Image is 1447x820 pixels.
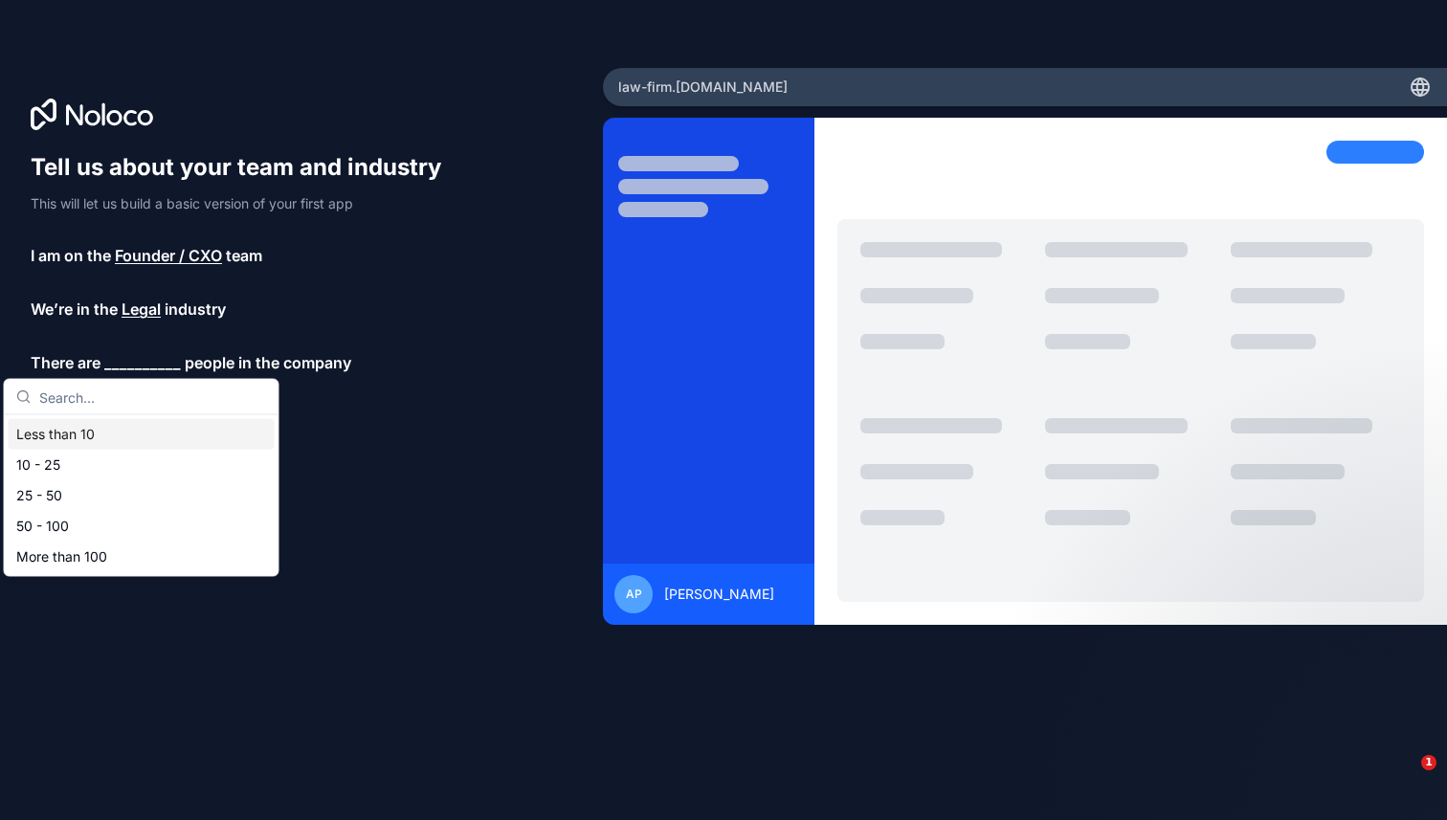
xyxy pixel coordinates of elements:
span: __________ [104,351,181,374]
span: team [226,244,262,267]
iframe: Intercom live chat [1382,755,1428,801]
h1: Tell us about your team and industry [31,152,459,183]
div: More than 100 [9,542,275,572]
div: Suggestions [5,415,278,576]
span: Founder / CXO [115,244,222,267]
span: There are [31,351,100,374]
span: Legal [122,298,161,321]
span: AP [626,587,642,602]
iframe: Intercom notifications message [1064,634,1447,768]
span: law-firm .[DOMAIN_NAME] [618,78,788,97]
input: Search... [39,380,267,414]
div: Less than 10 [9,419,275,450]
span: [PERSON_NAME] [664,585,774,604]
span: I am on the [31,244,111,267]
div: 50 - 100 [9,511,275,542]
span: people in the company [185,351,351,374]
span: 1 [1421,755,1436,770]
p: This will let us build a basic version of your first app [31,194,459,213]
div: 10 - 25 [9,450,275,480]
span: We’re in the [31,298,118,321]
div: 25 - 50 [9,480,275,511]
span: industry [165,298,226,321]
